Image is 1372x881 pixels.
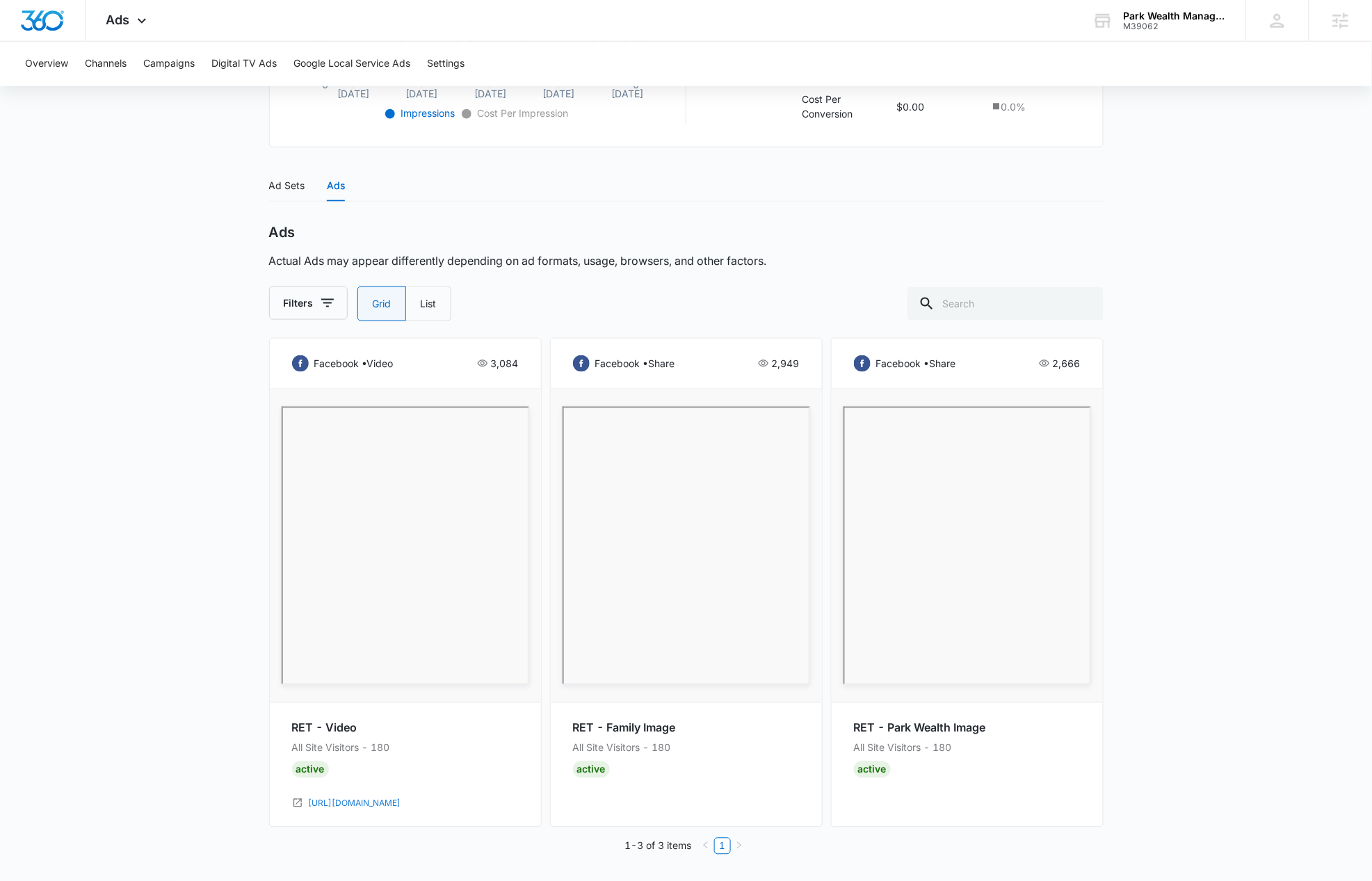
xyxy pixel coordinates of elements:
img: facebook [573,355,590,372]
p: facebook • share [595,356,675,371]
p: All Site Visitors - 180 [573,741,800,756]
p: RET - Family Image [573,720,800,737]
h2: Ads [269,224,296,241]
li: 1-3 of 3 items [625,838,692,855]
iframe: RET - Video [282,407,529,685]
span: Cost Per Impression [474,107,568,119]
p: 2,949 [772,356,800,371]
iframe: RET - Family Image [563,407,810,685]
tspan: [DATE] [611,88,643,99]
p: facebook • video [314,356,394,371]
a: [URL][DOMAIN_NAME] [309,798,401,811]
div: Active [573,761,610,778]
li: Previous Page [697,838,714,855]
p: facebook • share [876,356,956,371]
button: Settings [427,42,465,86]
div: account id [1124,22,1225,31]
img: facebook [854,355,871,372]
div: Active [292,761,329,778]
button: Campaigns [143,42,195,86]
li: Next Page [731,838,748,855]
p: 3,084 [491,356,519,371]
input: Search [907,287,1104,321]
button: Google Local Service Ads [293,42,410,86]
div: account name [1124,10,1225,22]
tspan: [DATE] [337,88,369,99]
p: All Site Visitors - 180 [292,741,519,756]
span: left [702,841,710,850]
button: Filters [269,286,348,320]
tspan: [DATE] [542,88,574,99]
button: Overview [25,42,68,86]
button: right [731,838,748,855]
tspan: [DATE] [474,88,506,99]
iframe: RET - Park Wealth Image [844,407,1091,685]
li: 1 [714,838,731,855]
div: 0.0 % [990,99,1077,114]
p: RET - Park Wealth Image [854,720,1081,737]
p: All Site Visitors - 180 [854,741,1081,756]
div: Ads [328,178,346,193]
tspan: 0 [322,79,328,90]
td: $0.00 [894,88,987,124]
tspan: 0 [633,79,639,90]
span: Impressions [398,107,455,119]
button: left [697,838,714,855]
span: right [735,841,743,850]
label: Grid [357,286,406,321]
a: 1 [715,839,730,854]
p: Actual Ads may appear differently depending on ad formats, usage, browsers, and other factors. [269,252,767,270]
button: Digital TV Ads [211,42,277,86]
button: Channels [85,42,127,86]
tspan: [DATE] [405,88,437,99]
td: Cost Per Conversion [798,88,894,124]
p: 2,666 [1053,356,1081,371]
p: RET - Video [292,720,519,737]
span: Ads [106,13,130,27]
div: Active [854,761,891,778]
div: Ad Sets [269,178,305,193]
label: List [406,286,451,321]
img: facebook [292,355,309,372]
